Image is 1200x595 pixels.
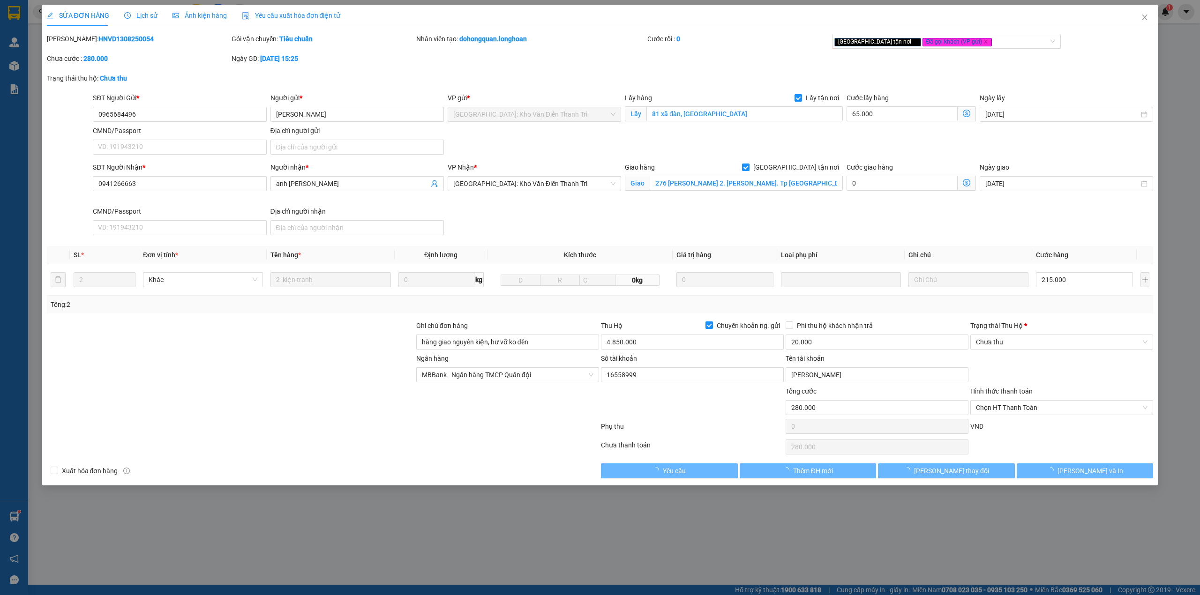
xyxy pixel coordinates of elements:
b: 0 [676,35,680,43]
span: Tên hàng [270,251,301,259]
span: Khác [149,273,257,287]
div: Trạng thái thu hộ: [47,73,276,83]
span: loading [652,467,663,474]
img: icon [242,12,249,20]
span: close [913,39,917,44]
span: Thêm ĐH mới [793,466,833,476]
button: delete [51,272,66,287]
div: Nhân viên tạo: [416,34,645,44]
span: VND [970,423,983,430]
span: Ảnh kiện hàng [172,12,227,19]
b: Chưa thu [100,74,127,82]
span: dollar-circle [963,179,970,186]
label: Ngày lấy [980,94,1005,102]
div: Ngày GD: [232,53,414,64]
label: Số tài khoản [601,355,637,362]
input: Lấy tận nơi [646,106,843,121]
span: [PERSON_NAME] và In [1057,466,1123,476]
span: [PHONE_NUMBER] (7h - 21h) [53,37,213,72]
b: dohongquan.longhoan [459,35,527,43]
span: SL [74,251,81,259]
span: Đã gọi khách (VP gửi) [922,38,992,46]
span: Giá trị hàng [676,251,711,259]
div: Địa chỉ người nhận [270,206,444,216]
span: Tổng cước [786,387,817,395]
div: CMND/Passport [93,206,266,216]
div: SĐT Người Gửi [93,93,266,103]
button: [PERSON_NAME] thay đổi [878,463,1015,478]
label: Cước giao hàng [847,164,893,171]
label: Ghi chú đơn hàng [416,322,468,329]
input: Tên tài khoản [786,367,968,382]
span: Lấy [625,106,646,121]
span: close [983,39,988,44]
input: R [540,275,580,286]
span: user-add [431,180,438,187]
div: Tổng: 2 [51,299,463,310]
span: edit [47,12,53,19]
span: loading [1047,467,1057,474]
input: Ghi chú đơn hàng [416,335,599,350]
span: Phí thu hộ khách nhận trả [793,320,877,331]
span: close [1141,14,1148,21]
span: kg [474,272,484,287]
div: Người nhận [270,162,444,172]
span: Định lượng [424,251,457,259]
span: Lịch sử [124,12,157,19]
span: Hà Nội: Kho Văn Điển Thanh Trì [453,177,615,191]
input: VD: Bàn, Ghế [270,272,390,287]
input: Ngày lấy [985,109,1139,119]
span: picture [172,12,179,19]
span: Chưa thu [976,335,1147,349]
span: loading [904,467,914,474]
label: Cước lấy hàng [847,94,889,102]
div: Chưa cước : [47,53,230,64]
span: CSKH: [10,37,213,72]
span: Yêu cầu [663,466,686,476]
span: dollar-circle [963,110,970,117]
span: [PERSON_NAME] thay đổi [914,466,989,476]
label: Hình thức thanh toán [970,387,1033,395]
input: Cước giao hàng [847,176,958,191]
input: Giao tận nơi [650,176,843,191]
span: MBBank - Ngân hàng TMCP Quân đội [422,368,593,382]
input: Ghi Chú [908,272,1028,287]
span: 0kg [615,275,660,286]
div: Trạng thái Thu Hộ [970,320,1153,331]
span: Cước hàng [1036,251,1068,259]
span: Đơn vị tính [143,251,178,259]
label: Tên tài khoản [786,355,825,362]
div: [PERSON_NAME]: [47,34,230,44]
label: Ngày giao [980,164,1009,171]
button: Yêu cầu [601,463,738,478]
span: VP Nhận [448,164,474,171]
span: Kích thước [564,251,596,259]
button: plus [1140,272,1149,287]
th: Ghi chú [905,246,1032,264]
div: CMND/Passport [93,126,266,136]
strong: BIÊN NHẬN VẬN CHUYỂN BẢO AN EXPRESS [23,14,199,24]
input: 0 [676,272,773,287]
span: Chọn HT Thanh Toán [976,401,1147,415]
button: [PERSON_NAME] và In [1017,463,1154,478]
div: Người gửi [270,93,444,103]
input: Ngày giao [985,178,1139,189]
span: Chuyển khoản ng. gửi [713,320,784,331]
span: Hà Nội: Kho Văn Điển Thanh Trì [453,107,615,121]
div: VP gửi [448,93,621,103]
b: 280.000 [83,55,108,62]
label: Ngân hàng [416,355,449,362]
th: Loại phụ phí [777,246,905,264]
div: Địa chỉ người gửi [270,126,444,136]
div: Gói vận chuyển: [232,34,414,44]
input: C [579,275,615,286]
span: [GEOGRAPHIC_DATA] tận nơi [834,38,921,46]
div: Phụ thu [600,421,785,438]
input: D [501,275,540,286]
input: Cước lấy hàng [847,106,958,121]
span: Giao hàng [625,164,655,171]
input: Địa chỉ của người gửi [270,140,444,155]
strong: (Công Ty TNHH Chuyển Phát Nhanh Bảo An - MST: 0109597835) [20,26,201,33]
b: Tiêu chuẩn [279,35,313,43]
button: Thêm ĐH mới [740,463,877,478]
